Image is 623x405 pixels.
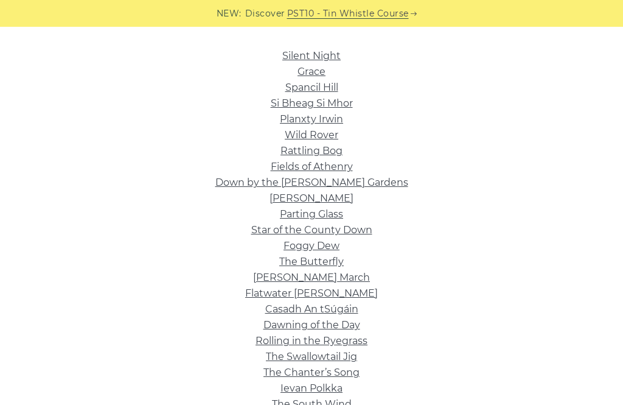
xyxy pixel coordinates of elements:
[245,287,378,299] a: Flatwater [PERSON_NAME]
[279,256,344,267] a: The Butterfly
[271,161,353,172] a: Fields of Athenry
[282,50,341,62] a: Silent Night
[251,224,372,236] a: Star of the County Down
[284,240,339,252] a: Foggy Dew
[245,7,285,21] span: Discover
[271,97,353,109] a: Si­ Bheag Si­ Mhor
[256,335,367,347] a: Rolling in the Ryegrass
[263,367,360,378] a: The Chanter’s Song
[287,7,409,21] a: PST10 - Tin Whistle Course
[280,208,343,220] a: Parting Glass
[215,177,408,188] a: Down by the [PERSON_NAME] Gardens
[298,66,325,77] a: Grace
[285,82,338,93] a: Spancil Hill
[263,319,360,331] a: Dawning of the Day
[253,272,370,283] a: [PERSON_NAME] March
[280,145,343,157] a: Rattling Bog
[285,129,338,141] a: Wild Rover
[217,7,242,21] span: NEW:
[280,382,343,394] a: Ievan Polkka
[270,192,353,204] a: [PERSON_NAME]
[265,303,358,315] a: Casadh An tSúgáin
[266,351,357,362] a: The Swallowtail Jig
[280,113,343,125] a: Planxty Irwin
